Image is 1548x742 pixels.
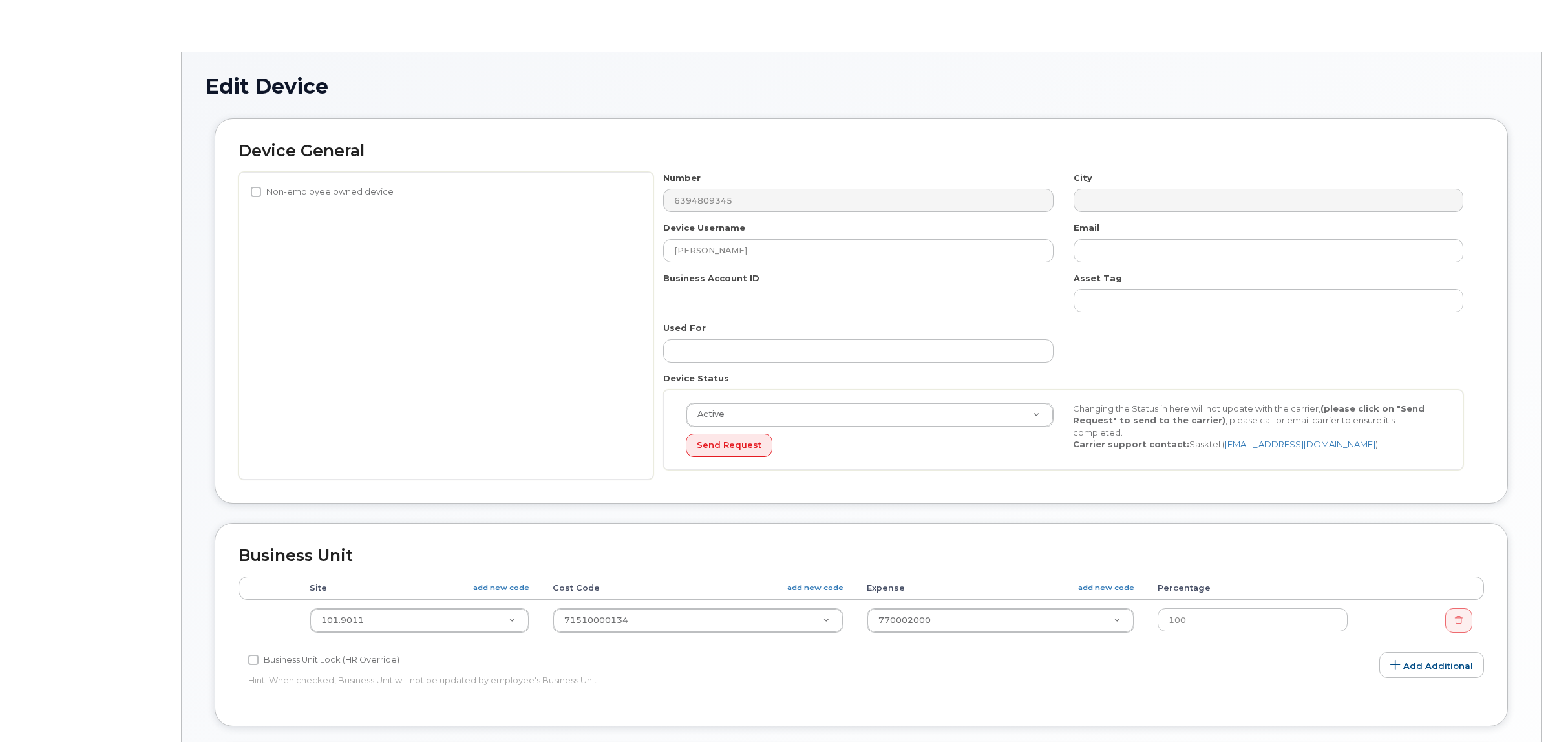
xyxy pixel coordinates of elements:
[878,615,931,625] span: 770002000
[248,652,399,668] label: Business Unit Lock (HR Override)
[787,582,843,593] a: add new code
[239,547,1484,565] h2: Business Unit
[1073,439,1189,449] strong: Carrier support contact:
[663,172,701,184] label: Number
[310,609,529,632] a: 101.9011
[686,434,772,458] button: Send Request
[663,222,745,234] label: Device Username
[1063,403,1450,450] div: Changing the Status in here will not update with the carrier, , please call or email carrier to e...
[1379,652,1484,678] a: Add Additional
[1146,577,1359,600] th: Percentage
[690,408,725,420] span: Active
[1074,172,1092,184] label: City
[855,577,1147,600] th: Expense
[541,577,854,600] th: Cost Code
[248,674,1059,686] p: Hint: When checked, Business Unit will not be updated by employee's Business Unit
[298,577,541,600] th: Site
[1078,582,1134,593] a: add new code
[251,187,261,197] input: Non-employee owned device
[663,272,759,284] label: Business Account ID
[1074,222,1099,234] label: Email
[663,372,729,385] label: Device Status
[1074,272,1122,284] label: Asset Tag
[473,582,529,593] a: add new code
[205,75,1518,98] h1: Edit Device
[867,609,1134,632] a: 770002000
[564,615,628,625] span: 71510000134
[321,615,364,625] span: 101.9011
[663,322,706,334] label: Used For
[553,609,842,632] a: 71510000134
[1225,439,1375,449] a: [EMAIL_ADDRESS][DOMAIN_NAME]
[686,403,1053,427] a: Active
[248,655,259,665] input: Business Unit Lock (HR Override)
[251,184,394,200] label: Non-employee owned device
[239,142,1484,160] h2: Device General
